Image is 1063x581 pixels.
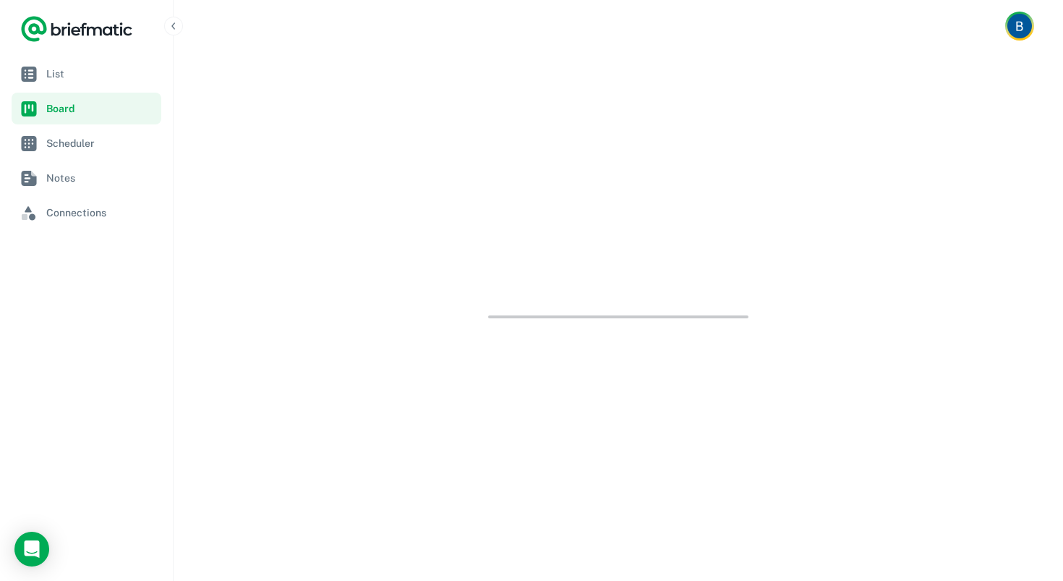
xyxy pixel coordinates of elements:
a: Board [12,93,161,124]
span: Scheduler [46,135,155,151]
a: Scheduler [12,127,161,159]
a: List [12,58,161,90]
div: Load Chat [14,532,49,567]
span: Notes [46,170,155,186]
button: Account button [1005,12,1034,41]
a: Connections [12,197,161,229]
span: Connections [46,205,155,221]
span: List [46,66,155,82]
a: Notes [12,162,161,194]
span: Board [46,101,155,116]
img: Barrett Harms [1007,14,1032,38]
a: Logo [20,14,133,43]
